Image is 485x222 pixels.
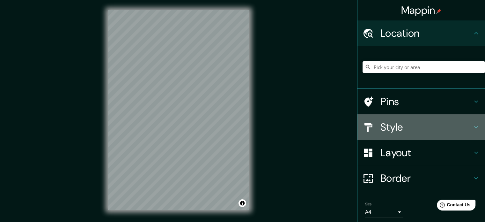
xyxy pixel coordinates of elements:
[357,89,485,114] div: Pins
[108,10,249,210] canvas: Map
[365,207,403,217] div: A4
[357,165,485,191] div: Border
[428,197,478,215] iframe: Help widget launcher
[380,27,472,40] h4: Location
[380,146,472,159] h4: Layout
[380,95,472,108] h4: Pins
[363,61,485,73] input: Pick your city or area
[239,199,246,207] button: Toggle attribution
[357,20,485,46] div: Location
[380,121,472,134] h4: Style
[436,9,441,14] img: pin-icon.png
[357,140,485,165] div: Layout
[401,4,442,17] h4: Mappin
[380,172,472,185] h4: Border
[357,114,485,140] div: Style
[365,202,372,207] label: Size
